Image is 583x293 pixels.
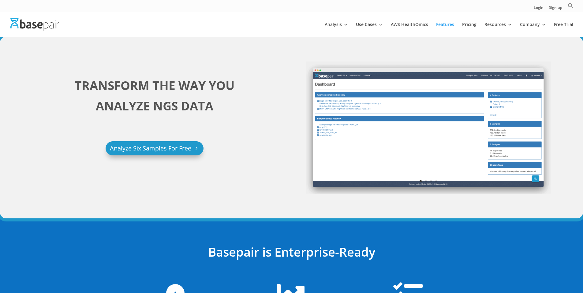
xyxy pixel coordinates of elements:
a: 3 [430,180,432,182]
a: Resources [484,22,512,37]
svg: Search [568,3,574,9]
a: Search Icon Link [568,3,574,12]
a: 2 [425,180,427,182]
a: AWS HealthOmics [391,22,428,37]
strong: ANALYZE NGS DATA [96,98,213,114]
a: Pricing [462,22,476,37]
a: Analyze Six Samples For Free [106,141,204,155]
a: Login [534,6,544,12]
a: Sign up [549,6,562,12]
a: Analysis [325,22,348,37]
a: Features [436,22,454,37]
a: Company [520,22,546,37]
h2: Basepair is Enterprise-Ready [126,243,457,264]
strong: TRANSFORM THE WAY YOU [75,77,234,93]
a: Free Trial [554,22,573,37]
a: 1 [420,180,422,182]
a: Use Cases [356,22,383,37]
img: Basepair [10,18,59,31]
a: 4 [435,180,437,182]
img: screely-1570826147681.png [306,61,551,194]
